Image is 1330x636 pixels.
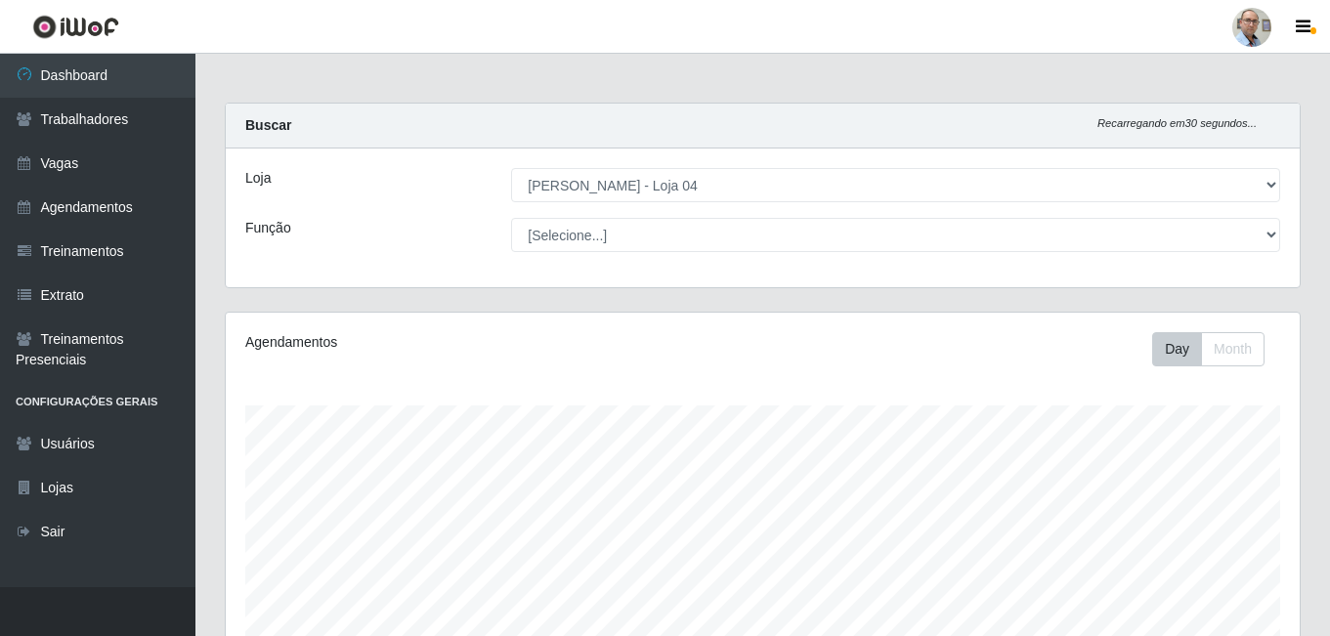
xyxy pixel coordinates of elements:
[245,117,291,133] strong: Buscar
[1152,332,1265,366] div: First group
[1152,332,1202,366] button: Day
[1152,332,1280,366] div: Toolbar with button groups
[245,332,660,353] div: Agendamentos
[1201,332,1265,366] button: Month
[245,218,291,238] label: Função
[1097,117,1257,129] i: Recarregando em 30 segundos...
[32,15,119,39] img: CoreUI Logo
[245,168,271,189] label: Loja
